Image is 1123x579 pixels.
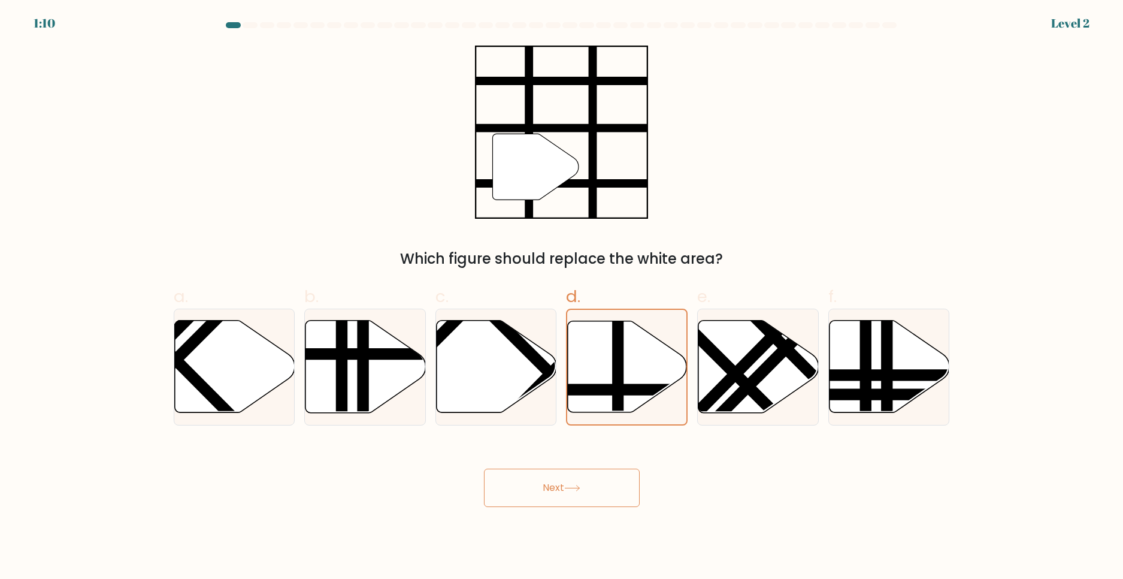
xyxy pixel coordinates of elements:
g: " [492,134,579,200]
span: c. [435,285,449,308]
span: a. [174,285,188,308]
span: d. [566,285,580,308]
button: Next [484,469,640,507]
div: Level 2 [1051,14,1089,32]
span: e. [697,285,710,308]
span: b. [304,285,319,308]
span: f. [828,285,837,308]
div: Which figure should replace the white area? [181,248,943,270]
div: 1:10 [34,14,55,32]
